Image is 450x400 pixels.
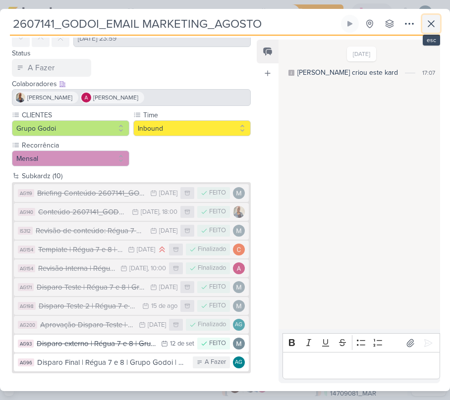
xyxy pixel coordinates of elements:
[137,247,155,253] div: [DATE]
[73,29,251,47] input: Select a date
[346,20,354,28] div: Ligar relógio
[14,259,249,277] button: AG154 Revisão Interna | Régua 7 e 8 | Grupo Godoi | Agosto [DATE] , 10:00 FInalizado
[38,263,115,274] div: Revisão Interna | Régua 7 e 8 | Grupo Godoi | Agosto
[148,322,166,328] div: [DATE]
[18,264,35,272] div: AG154
[129,265,148,272] div: [DATE]
[81,93,91,102] img: Alessandra Gomes
[12,49,31,57] label: Status
[18,208,35,216] div: AG140
[12,120,129,136] button: Grupo Godoi
[233,262,245,274] img: Alessandra Gomes
[37,188,145,199] div: Briefing Conteúdo 2607141_GODOI_EMAIL MARKETING_AGOSTO
[423,35,440,46] div: esc
[18,358,34,366] div: AG96
[10,15,339,33] input: Kard Sem Título
[205,357,226,367] div: A Fazer
[18,321,37,329] div: AG200
[14,222,249,240] button: IS312 Revisão de conteúdo: Régua 7 e 8 | Grupo Godoi | Agosto [DATE] FEITO
[233,281,245,293] img: Mariana Amorim
[159,228,177,234] div: [DATE]
[159,284,177,291] div: [DATE]
[14,335,249,352] button: AG93 Disparo externo | Régua 7 e 8 | Grupo Godoi | Agosto 12 de set FEITO
[14,241,249,258] button: AG154 Template | Régua 7 e 8 | Grupo Godoi | Agosto [DATE] Finalizado
[233,187,245,199] img: Mariana Amorim
[37,282,145,293] div: Disparo Teste | Régua 7 e 8 | Grupo Godoi | Agosto
[39,300,137,312] div: Disparo Teste 2 | Régua 7 e 8 | Grupo Godoi | Agosto
[28,62,55,74] div: A Fazer
[233,206,245,218] img: Iara Santos
[209,282,226,292] div: FEITO
[198,263,226,273] div: FInalizado
[233,225,245,237] img: Mariana Amorim
[14,316,249,334] button: AG200 Aprovação Disparo Teste | Régua 7 e 8 | Grupo Godoi | Agosto [DATE] Finalizado AG
[422,68,435,77] div: 17:07
[14,297,249,315] button: AG198 Disparo Teste 2 | Régua 7 e 8 | Grupo Godoi | Agosto 15 de ago FEITO
[159,209,177,215] div: , 18:00
[18,340,34,348] div: AG93
[15,93,25,102] img: Iara Santos
[282,352,440,379] div: Editor editing area: main
[18,246,35,253] div: AG154
[133,120,251,136] button: Inbound
[235,322,242,328] p: AG
[233,356,245,368] div: Aline Gimenez Graciano
[21,110,129,120] label: CLIENTES
[209,339,226,349] div: FEITO
[14,278,249,296] button: AG171 Disparo Teste | Régua 7 e 8 | Grupo Godoi | Agosto [DATE] FEITO
[159,190,177,197] div: [DATE]
[40,319,134,331] div: Aprovação Disparo Teste | Régua 7 e 8 | Grupo Godoi | Agosto
[14,184,249,202] button: AG119 Briefing Conteúdo 2607141_GODOI_EMAIL MARKETING_AGOSTO [DATE] FEITO
[18,227,33,235] div: IS312
[37,338,156,350] div: Disparo externo | Régua 7 e 8 | Grupo Godoi | Agosto
[12,150,129,166] button: Mensal
[235,360,242,365] p: AG
[209,301,226,311] div: FEITO
[209,188,226,198] div: FEITO
[209,207,226,217] div: FEITO
[282,333,440,352] div: Editor toolbar
[36,225,145,237] div: Revisão de conteúdo: Régua 7 e 8 | Grupo Godoi | Agosto
[233,319,245,331] div: Aline Gimenez Graciano
[198,245,226,254] div: Finalizado
[297,67,398,78] div: [PERSON_NAME] criou este kard
[14,203,249,221] button: AG140 Conteúdo 2607141_GODOI_EMAIL MARKETING_AGOSTO [DATE] , 18:00 FEITO
[209,226,226,236] div: FEITO
[93,93,138,102] span: [PERSON_NAME]
[170,341,194,347] div: 12 de set
[198,320,226,330] div: Finalizado
[37,357,188,368] div: Disparo Final | Régua 7 e 8 | Grupo Godoi | Agosto
[18,283,34,291] div: AG171
[158,245,166,254] div: Prioridade Alta
[38,244,123,255] div: Template | Régua 7 e 8 | Grupo Godoi | Agosto
[22,171,251,181] div: Subkardz (10)
[12,59,91,77] button: A Fazer
[233,300,245,312] img: Mariana Amorim
[141,209,159,215] div: [DATE]
[38,206,127,218] div: Conteúdo 2607141_GODOI_EMAIL MARKETING_AGOSTO
[18,189,34,197] div: AG119
[14,353,249,371] button: AG96 Disparo Final | Régua 7 e 8 | Grupo Godoi | Agosto A Fazer AG
[12,79,251,89] div: Colaboradores
[233,244,245,255] img: Carlos Massari
[18,302,36,310] div: AG198
[21,140,129,150] label: Recorrência
[27,93,72,102] span: [PERSON_NAME]
[233,338,245,350] img: Mariana Amorim
[148,265,166,272] div: , 10:00
[151,303,177,309] div: 15 de ago
[142,110,251,120] label: Time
